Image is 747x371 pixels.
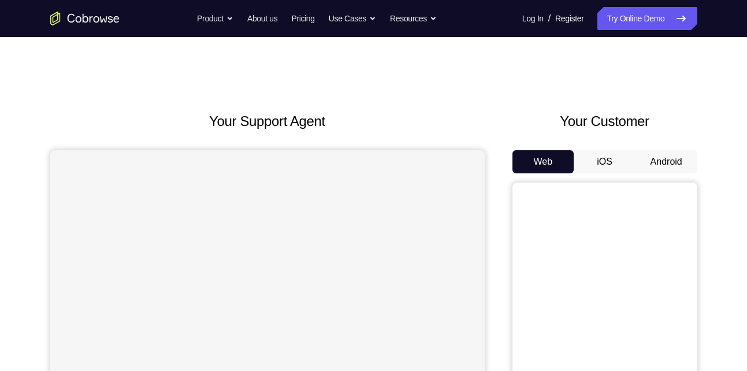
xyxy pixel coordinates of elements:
[50,111,485,132] h2: Your Support Agent
[597,7,697,30] a: Try Online Demo
[197,7,233,30] button: Product
[291,7,314,30] a: Pricing
[512,150,574,173] button: Web
[555,7,584,30] a: Register
[574,150,635,173] button: iOS
[512,111,697,132] h2: Your Customer
[50,12,120,25] a: Go to the home page
[247,7,277,30] a: About us
[635,150,697,173] button: Android
[390,7,437,30] button: Resources
[548,12,551,25] span: /
[522,7,544,30] a: Log In
[329,7,376,30] button: Use Cases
